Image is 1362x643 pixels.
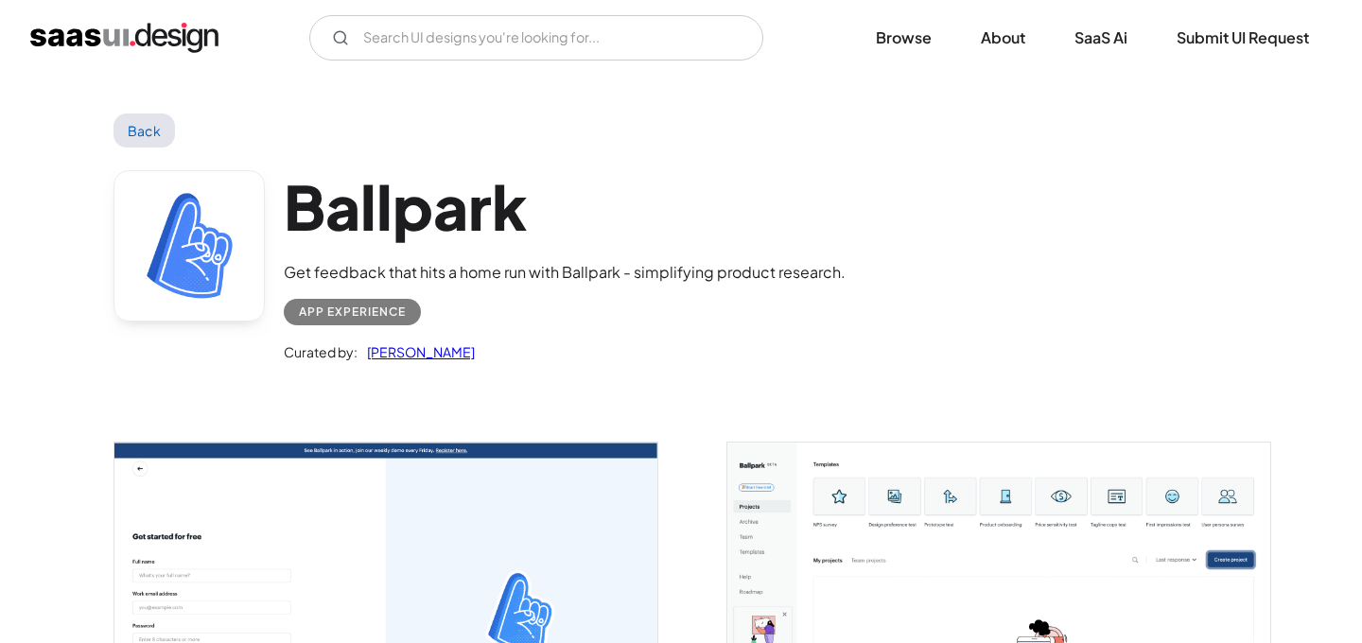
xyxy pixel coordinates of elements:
[309,15,763,61] input: Search UI designs you're looking for...
[309,15,763,61] form: Email Form
[358,340,475,363] a: [PERSON_NAME]
[958,17,1048,59] a: About
[113,113,175,148] a: Back
[30,23,218,53] a: home
[1052,17,1150,59] a: SaaS Ai
[1154,17,1332,59] a: Submit UI Request
[299,301,406,323] div: App Experience
[284,261,846,284] div: Get feedback that hits a home run with Ballpark - simplifying product research.
[853,17,954,59] a: Browse
[284,340,358,363] div: Curated by:
[284,170,846,243] h1: Ballpark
